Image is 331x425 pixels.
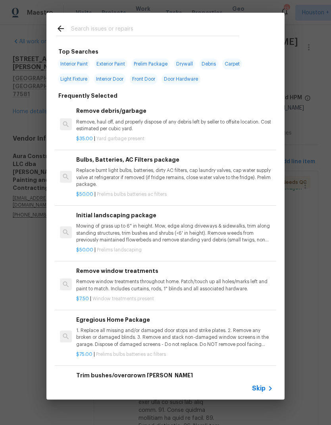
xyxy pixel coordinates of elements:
span: $35.00 [76,136,93,141]
h6: Remove debris/garbage [76,106,273,115]
p: Remove window treatments throughout home. Patch/touch up all holes/marks left and paint to match.... [76,278,273,292]
h6: Remove window treatments [76,267,273,275]
span: Exterior Paint [94,58,127,70]
span: Interior Door [94,73,126,85]
span: Light Fixture [58,73,90,85]
span: $50.00 [76,247,93,252]
span: Carpet [222,58,242,70]
p: Mowing of grass up to 6" in height. Mow, edge along driveways & sidewalks, trim along standing st... [76,223,273,243]
span: Interior Paint [58,58,90,70]
span: Door Hardware [162,73,200,85]
h6: Initial landscaping package [76,211,273,220]
h6: Top Searches [58,47,98,56]
span: Prelims bulbs batteries ac filters [97,192,167,197]
h6: Trim bushes/overgrown [PERSON_NAME] [76,371,273,380]
p: Replace burnt light bulbs, batteries, dirty AC filters, cap laundry valves, cap water supply valv... [76,167,273,187]
h6: Bulbs, Batteries, AC Filters package [76,155,273,164]
p: | [76,247,273,253]
h6: Egregious Home Package [76,315,273,324]
span: Skip [252,384,266,392]
span: Prelim Package [131,58,170,70]
span: $50.00 [76,192,93,197]
span: Prelims bulbs batteries ac filters [96,352,166,357]
p: | [76,296,273,302]
span: Yard garbage present [96,136,144,141]
p: | [76,351,273,358]
p: | [76,191,273,198]
span: Drywall [174,58,195,70]
span: Debris [199,58,218,70]
p: | [76,135,273,142]
p: 1. Replace all missing and/or damaged door stops and strike plates. 2. Remove any broken or damag... [76,327,273,348]
span: Window treatments present [92,296,154,301]
span: $7.50 [76,296,89,301]
span: Prelims landscaping [97,247,142,252]
input: Search issues or repairs [71,24,239,36]
span: $75.00 [76,352,92,357]
span: Front Door [130,73,158,85]
h6: Frequently Selected [58,91,117,100]
p: Remove, haul off, and properly dispose of any debris left by seller to offsite location. Cost est... [76,119,273,132]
